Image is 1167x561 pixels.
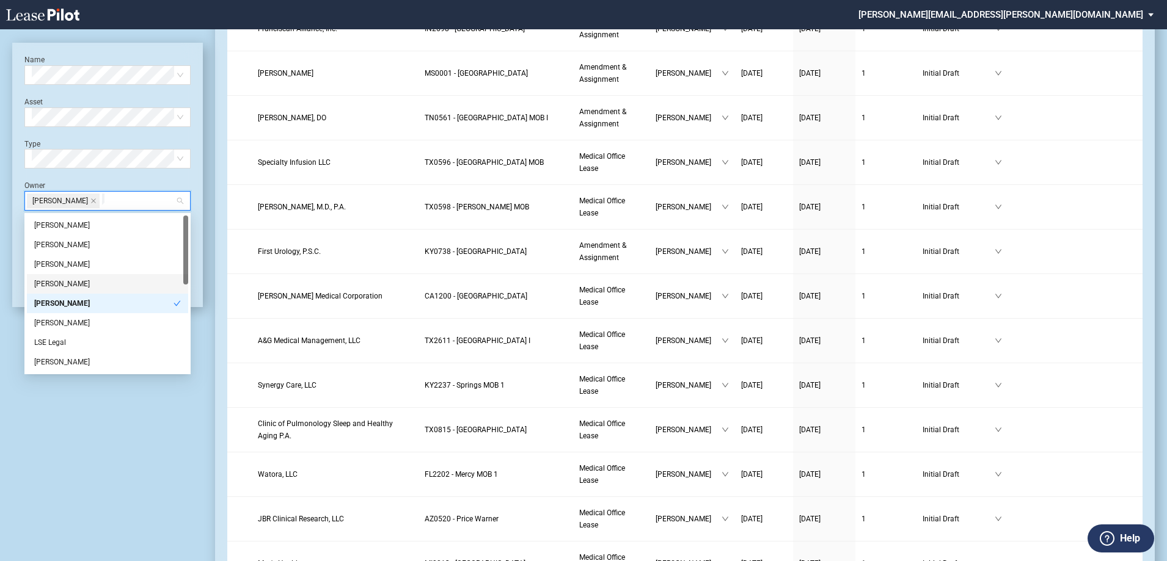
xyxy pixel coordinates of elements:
[923,424,995,436] span: Initial Draft
[425,201,567,213] a: TX0598 - [PERSON_NAME] MOB
[579,241,626,262] span: Amendment & Assignment
[741,424,787,436] a: [DATE]
[258,245,413,258] a: First Urology, P.S.C.
[656,67,722,79] span: [PERSON_NAME]
[34,297,174,309] div: [PERSON_NAME]
[799,156,849,168] a: [DATE]
[258,468,413,480] a: Watora, LLC
[32,194,88,208] span: [PERSON_NAME]
[741,379,787,391] a: [DATE]
[27,294,188,313] div: Heather Puckette
[741,69,763,78] span: [DATE]
[425,114,548,122] span: TN0561 - Summit Medical Center MOB I
[799,336,821,345] span: [DATE]
[425,158,544,167] span: TX0596 - North Hills MOB
[862,513,910,525] a: 1
[862,203,866,211] span: 1
[923,335,995,347] span: Initial Draft
[579,375,625,396] span: Medical Office Lease
[258,515,344,523] span: JBR Clinical Research, LLC
[722,382,729,389] span: down
[995,292,1002,300] span: down
[722,70,729,77] span: down
[741,158,763,167] span: [DATE]
[579,197,625,217] span: Medical Office Lease
[258,292,382,300] span: Heather Shenkman Medical Corporation
[24,181,45,190] label: Owner
[741,290,787,302] a: [DATE]
[799,203,821,211] span: [DATE]
[579,419,625,440] span: Medical Office Lease
[741,468,787,480] a: [DATE]
[425,245,567,258] a: KY0738 - [GEOGRAPHIC_DATA]
[579,462,643,487] a: Medical Office Lease
[995,471,1002,478] span: down
[258,203,346,211] span: PREMAL P. JOSHI, M.D., P.A.
[425,424,567,436] a: TX0815 - [GEOGRAPHIC_DATA]
[862,424,910,436] a: 1
[258,470,298,479] span: Watora, LLC
[741,156,787,168] a: [DATE]
[27,313,188,333] div: Heidi Wolford
[995,515,1002,523] span: down
[722,337,729,344] span: down
[579,464,625,485] span: Medical Office Lease
[799,470,821,479] span: [DATE]
[799,515,821,523] span: [DATE]
[579,284,643,308] a: Medical Office Lease
[425,379,567,391] a: KY2237 - Springs MOB 1
[799,379,849,391] a: [DATE]
[799,112,849,124] a: [DATE]
[24,140,40,148] label: Type
[741,425,763,434] span: [DATE]
[258,513,413,525] a: JBR Clinical Research, LLC
[258,67,413,79] a: [PERSON_NAME]
[741,245,787,258] a: [DATE]
[425,69,528,78] span: MS0001 - Grenada Medical Complex
[579,418,643,442] a: Medical Office Lease
[24,56,45,64] label: Name
[579,152,625,173] span: Medical Office Lease
[799,425,821,434] span: [DATE]
[741,247,763,256] span: [DATE]
[258,418,413,442] a: Clinic of Pulmonology Sleep and Healthy Aging P.A.
[995,248,1002,255] span: down
[995,203,1002,211] span: down
[741,381,763,389] span: [DATE]
[741,201,787,213] a: [DATE]
[741,336,763,345] span: [DATE]
[995,426,1002,433] span: down
[799,158,821,167] span: [DATE]
[862,336,866,345] span: 1
[741,112,787,124] a: [DATE]
[995,70,1002,77] span: down
[425,335,567,347] a: TX2611 - [GEOGRAPHIC_DATA] I
[656,156,722,168] span: [PERSON_NAME]
[862,468,910,480] a: 1
[425,292,527,300] span: CA1200 - Encino Medical Plaza
[425,156,567,168] a: TX0596 - [GEOGRAPHIC_DATA] MOB
[722,471,729,478] span: down
[258,336,360,345] span: A&G Medical Management, LLC
[425,247,527,256] span: KY0738 - Audubon East
[923,156,995,168] span: Initial Draft
[579,328,643,353] a: Medical Office Lease
[579,107,626,128] span: Amendment & Assignment
[799,513,849,525] a: [DATE]
[258,381,316,389] span: Synergy Care, LLC
[579,507,643,531] a: Medical Office Lease
[579,330,625,351] span: Medical Office Lease
[862,290,910,302] a: 1
[995,159,1002,166] span: down
[995,382,1002,389] span: down
[799,292,821,300] span: [DATE]
[799,468,849,480] a: [DATE]
[799,69,821,78] span: [DATE]
[741,335,787,347] a: [DATE]
[862,335,910,347] a: 1
[34,356,181,368] div: [PERSON_NAME]
[862,292,866,300] span: 1
[656,201,722,213] span: [PERSON_NAME]
[741,513,787,525] a: [DATE]
[741,203,763,211] span: [DATE]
